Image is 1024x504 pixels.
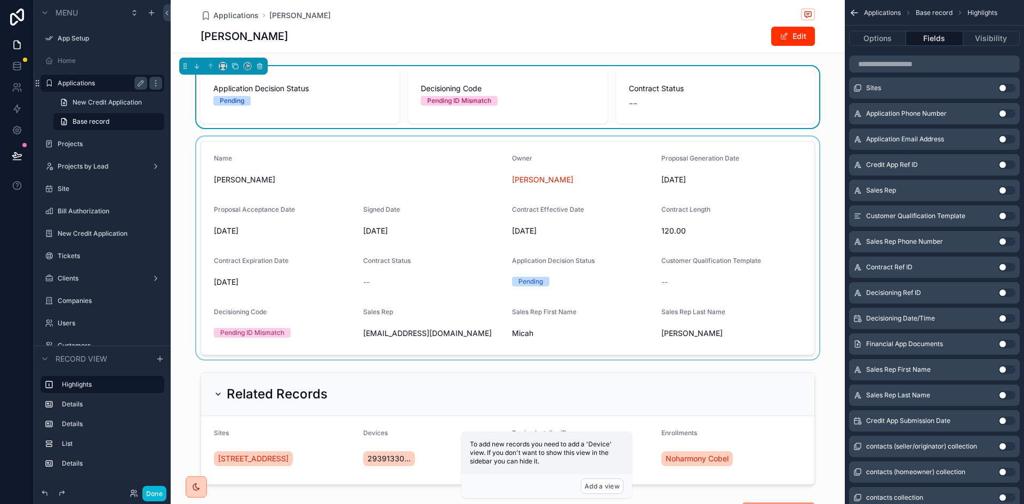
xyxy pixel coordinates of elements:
label: Details [62,459,160,468]
a: Base record [53,113,164,130]
span: Application Phone Number [866,109,947,118]
label: Bill Authorization [58,207,162,215]
span: Contract Ref ID [866,263,913,271]
label: Projects by Lead [58,162,147,171]
span: Applications [213,10,259,21]
a: [PERSON_NAME] [269,10,331,21]
span: Credit App Submission Date [866,417,950,425]
label: Site [58,185,162,193]
label: Projects [58,140,162,148]
span: Menu [55,7,78,18]
button: Options [849,31,906,46]
span: New Credit Application [73,98,142,107]
span: Base record [73,117,109,126]
label: Details [62,400,160,409]
button: Visibility [963,31,1020,46]
span: Contract Status [629,83,802,94]
span: Sales Rep [866,186,896,195]
label: Tickets [58,252,162,260]
span: Highlights [967,9,997,17]
label: App Setup [58,34,162,43]
button: Done [142,486,166,501]
label: Customers [58,341,162,350]
span: Decisioning Code [421,83,594,94]
div: Pending [220,96,244,106]
span: Application Email Address [866,135,944,143]
a: New Credit Application [53,94,164,111]
label: Clients [58,274,147,283]
div: scrollable content [34,371,171,483]
h1: [PERSON_NAME] [201,29,288,44]
span: Application Decision Status [213,83,387,94]
span: Base record [916,9,953,17]
span: Credit App Ref ID [866,161,918,169]
span: Applications [864,9,901,17]
a: Applications [201,10,259,21]
label: New Credit Application [58,229,162,238]
span: Decisioning Ref ID [866,289,921,297]
span: Record view [55,354,107,364]
span: Sales Rep Phone Number [866,237,943,246]
label: Details [62,420,160,428]
span: To add new records you need to add a 'Device' view. If you don't want to show this view in the si... [470,440,612,465]
button: Add a view [581,478,623,494]
span: Financial App Documents [866,340,943,348]
span: Sales Rep First Name [866,365,931,374]
span: Sales Rep Last Name [866,391,930,399]
button: Edit [771,27,815,46]
label: Highlights [62,380,156,389]
label: Companies [58,297,162,305]
span: contacts (seller/originator) collection [866,442,977,451]
span: Customer Qualification Template [866,212,965,220]
span: -- [629,96,637,111]
button: Fields [906,31,963,46]
label: Users [58,319,162,327]
span: Sites [866,84,881,92]
span: Decisioning Date/Time [866,314,935,323]
span: contacts (homeowner) collection [866,468,965,476]
label: List [62,439,160,448]
label: Applications [58,79,143,87]
label: Home [58,57,162,65]
div: Pending ID Mismatch [427,96,491,106]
